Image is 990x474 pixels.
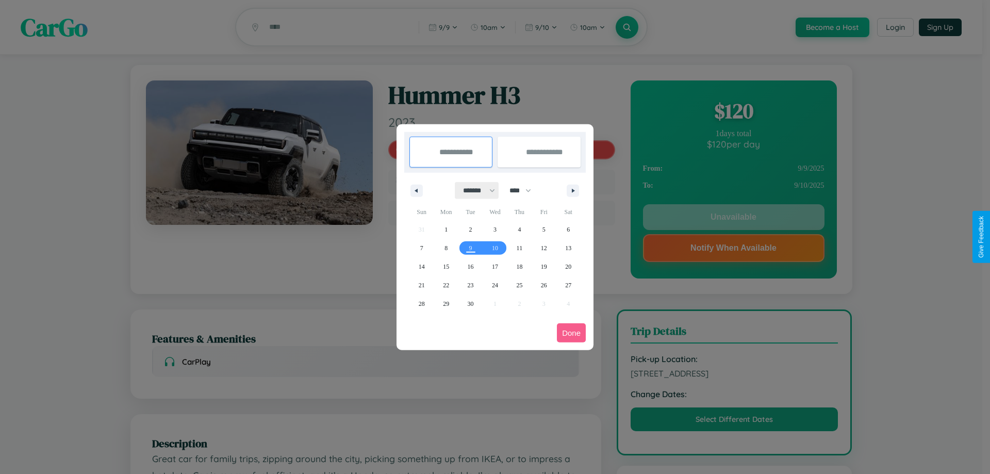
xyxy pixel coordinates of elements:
button: 26 [532,276,556,295]
button: 19 [532,257,556,276]
span: Tue [458,204,483,220]
span: 17 [492,257,498,276]
button: 21 [409,276,434,295]
span: 22 [443,276,449,295]
span: 9 [469,239,472,257]
span: 19 [541,257,547,276]
span: 20 [565,257,571,276]
span: 18 [516,257,522,276]
span: 30 [468,295,474,313]
span: 11 [517,239,523,257]
button: 20 [556,257,581,276]
button: 3 [483,220,507,239]
button: 6 [556,220,581,239]
button: 17 [483,257,507,276]
span: Mon [434,204,458,220]
span: 21 [419,276,425,295]
button: 12 [532,239,556,257]
button: 18 [507,257,532,276]
span: 28 [419,295,425,313]
button: 11 [507,239,532,257]
button: 8 [434,239,458,257]
button: 25 [507,276,532,295]
button: 10 [483,239,507,257]
span: Fri [532,204,556,220]
button: 30 [458,295,483,313]
button: 7 [409,239,434,257]
span: Sat [556,204,581,220]
button: 14 [409,257,434,276]
button: Done [557,323,586,342]
span: 12 [541,239,547,257]
span: 27 [565,276,571,295]
span: 6 [567,220,570,239]
span: 16 [468,257,474,276]
button: 27 [556,276,581,295]
span: 8 [444,239,448,257]
span: 7 [420,239,423,257]
span: Wed [483,204,507,220]
span: 25 [516,276,522,295]
button: 24 [483,276,507,295]
span: 26 [541,276,547,295]
button: 9 [458,239,483,257]
span: 3 [493,220,497,239]
div: Give Feedback [978,216,985,258]
span: 23 [468,276,474,295]
button: 13 [556,239,581,257]
button: 5 [532,220,556,239]
button: 22 [434,276,458,295]
span: 5 [542,220,546,239]
button: 16 [458,257,483,276]
span: 15 [443,257,449,276]
span: 1 [444,220,448,239]
span: 2 [469,220,472,239]
button: 1 [434,220,458,239]
button: 4 [507,220,532,239]
span: 10 [492,239,498,257]
span: 13 [565,239,571,257]
span: Sun [409,204,434,220]
span: 24 [492,276,498,295]
button: 23 [458,276,483,295]
span: 4 [518,220,521,239]
button: 29 [434,295,458,313]
span: Thu [507,204,532,220]
button: 2 [458,220,483,239]
span: 14 [419,257,425,276]
button: 15 [434,257,458,276]
span: 29 [443,295,449,313]
button: 28 [409,295,434,313]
